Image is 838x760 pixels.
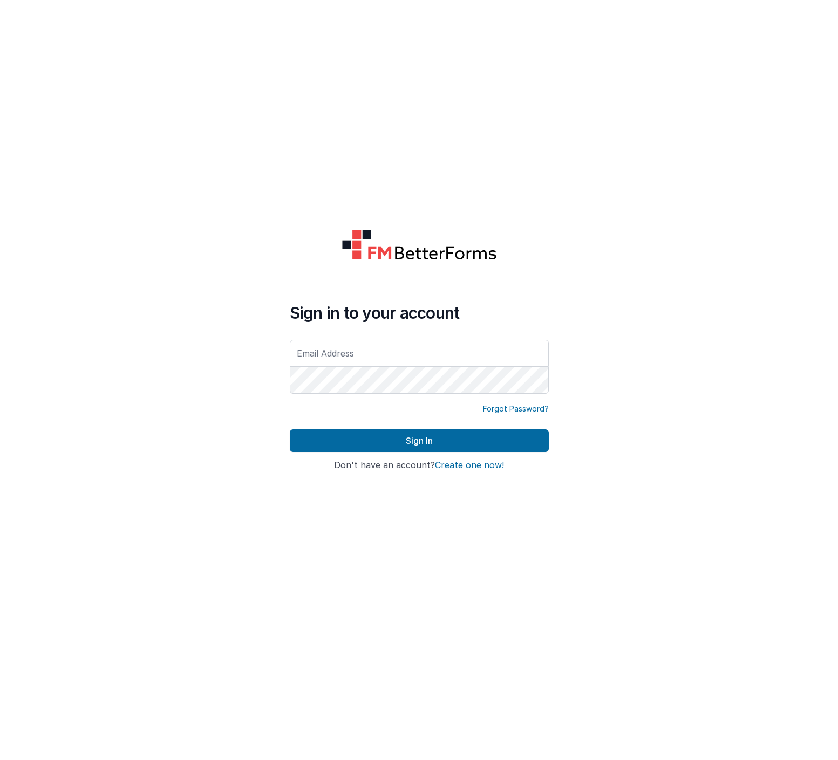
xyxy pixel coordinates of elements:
[435,461,504,470] button: Create one now!
[290,429,549,452] button: Sign In
[483,403,549,414] a: Forgot Password?
[290,303,549,323] h4: Sign in to your account
[290,461,549,470] h4: Don't have an account?
[290,340,549,367] input: Email Address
